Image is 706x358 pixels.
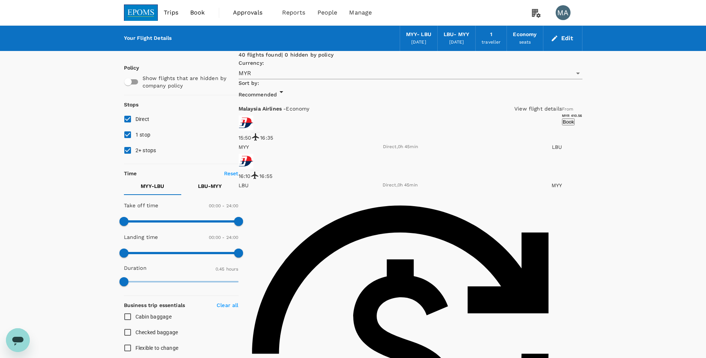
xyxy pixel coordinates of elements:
p: 15:50 [239,134,252,141]
p: Landing time [124,233,158,241]
div: 1 [490,31,492,39]
p: MYY [552,182,562,189]
img: MH [239,154,253,169]
p: Take off time [124,202,159,209]
span: - [283,106,286,112]
span: Book [190,8,205,17]
button: Edit [549,32,576,44]
span: 00:00 - 24:00 [209,235,239,240]
span: Flexible to change [135,345,179,351]
p: Reset [224,170,239,177]
p: LBU - MYY [198,182,222,190]
p: MYY [239,143,249,151]
span: Recommended [239,92,277,98]
div: [DATE] [449,39,464,46]
span: From [562,106,574,112]
p: MYY - LBU [141,182,164,190]
p: LBU [239,182,249,189]
button: Open [573,68,583,79]
p: 16:10 [239,172,251,180]
p: 16:35 [260,134,273,141]
img: EPOMS SDN BHD [124,4,158,21]
span: Currency : [239,60,264,66]
strong: Stops [124,102,139,108]
p: Clear all [217,301,238,309]
div: Economy [513,31,537,39]
span: Checked baggage [135,329,178,335]
strong: Business trip essentials [124,302,185,308]
span: People [317,8,338,17]
span: Sort by : [239,80,259,86]
span: Cabin baggage [135,314,172,320]
h6: MYR 410.56 [562,113,582,118]
div: MA [556,5,571,20]
div: Direct , 0h 45min [383,143,418,151]
div: Direct , 0h 45min [383,182,418,189]
p: Policy [124,64,131,71]
span: Reports [282,8,306,17]
div: Your Flight Details [124,34,172,42]
div: MYY - LBU [406,31,431,39]
p: LBU [552,143,562,151]
p: Time [124,170,137,177]
p: Duration [124,264,147,272]
span: 00:00 - 24:00 [209,203,239,208]
div: traveller [482,39,501,46]
span: Manage [349,8,372,17]
div: 40 flights found | 0 hidden by policy [239,51,582,59]
span: 0.45 hours [215,266,239,272]
span: Malaysia Airlines [239,106,284,112]
div: [DATE] [411,39,426,46]
button: Book [562,118,575,125]
div: seats [519,39,531,46]
span: Direct [135,116,150,122]
p: View flight details [514,105,562,112]
span: Approvals [233,8,270,17]
span: 1 stop [135,132,151,138]
span: Trips [164,8,178,17]
span: 2+ stops [135,147,156,153]
iframe: Button to launch messaging window [6,328,30,352]
p: 16:55 [259,172,272,180]
span: Economy [286,106,309,112]
img: MH [239,115,253,130]
p: Show flights that are hidden by company policy [143,74,233,89]
div: LBU - MYY [444,31,469,39]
